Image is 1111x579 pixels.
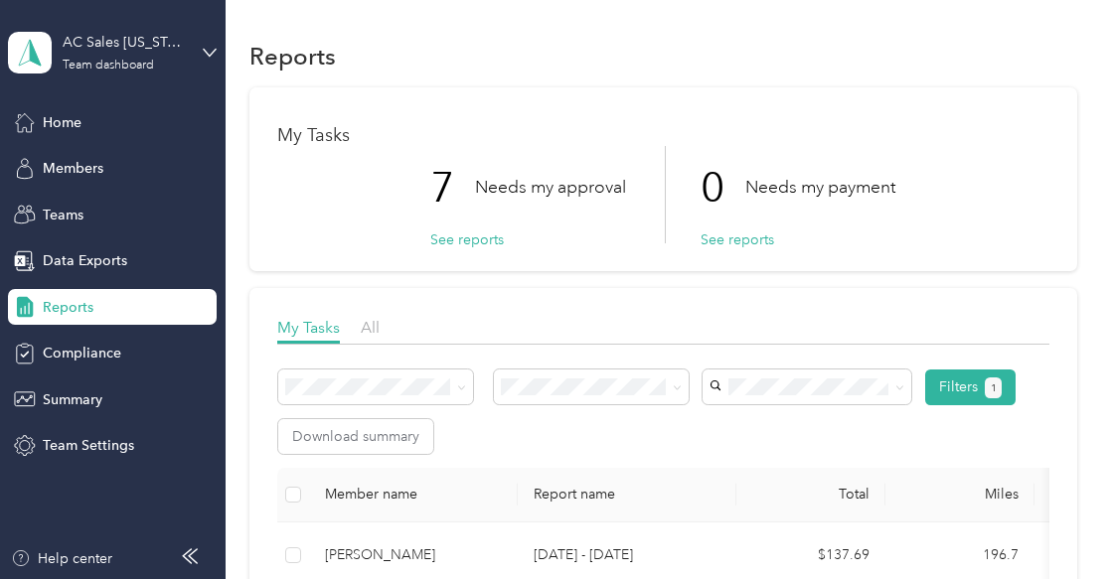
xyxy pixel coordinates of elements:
th: Report name [518,468,736,522]
p: Needs my payment [745,175,895,200]
span: Compliance [43,343,121,363]
p: Needs my approval [475,175,626,200]
span: All [361,318,380,337]
button: Download summary [278,419,433,454]
span: Members [43,158,103,179]
span: Teams [43,205,83,225]
span: Data Exports [43,250,127,271]
button: See reports [701,229,774,250]
div: AC Sales [US_STATE] 01 US01-AC-D50011-CC14400 ([PERSON_NAME]) [63,32,187,53]
iframe: Everlance-gr Chat Button Frame [1000,468,1111,579]
div: [PERSON_NAME] [325,544,502,566]
button: Help center [11,548,112,569]
h1: Reports [249,46,336,67]
div: Team dashboard [63,60,154,72]
p: 7 [430,146,475,229]
span: Home [43,112,81,133]
span: 1 [991,379,997,397]
button: See reports [430,229,504,250]
h1: My Tasks [277,125,1048,146]
div: Total [752,486,870,503]
span: Summary [43,389,102,410]
p: 0 [701,146,745,229]
div: Miles [901,486,1019,503]
span: Team Settings [43,435,134,456]
button: 1 [985,377,1002,398]
p: [DATE] - [DATE] [534,544,720,566]
span: My Tasks [277,318,340,337]
button: Filters1 [925,369,1016,405]
th: Member name [309,468,518,522]
div: Member name [325,486,502,503]
span: Reports [43,297,93,318]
